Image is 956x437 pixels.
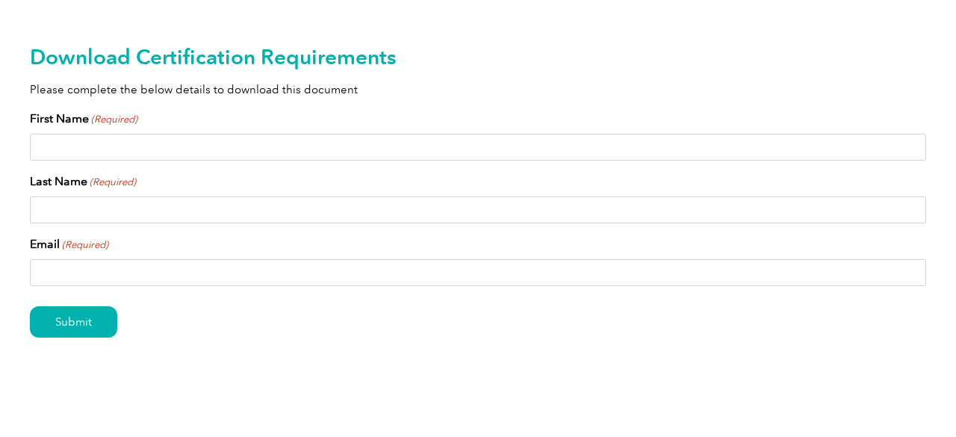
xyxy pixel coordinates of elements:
[89,175,137,190] span: (Required)
[30,45,926,69] h2: Download Certification Requirements
[30,81,926,98] p: Please complete the below details to download this document
[61,238,109,252] span: (Required)
[30,306,117,338] input: Submit
[30,173,136,190] label: Last Name
[30,235,108,253] label: Email
[90,112,138,127] span: (Required)
[30,110,137,128] label: First Name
